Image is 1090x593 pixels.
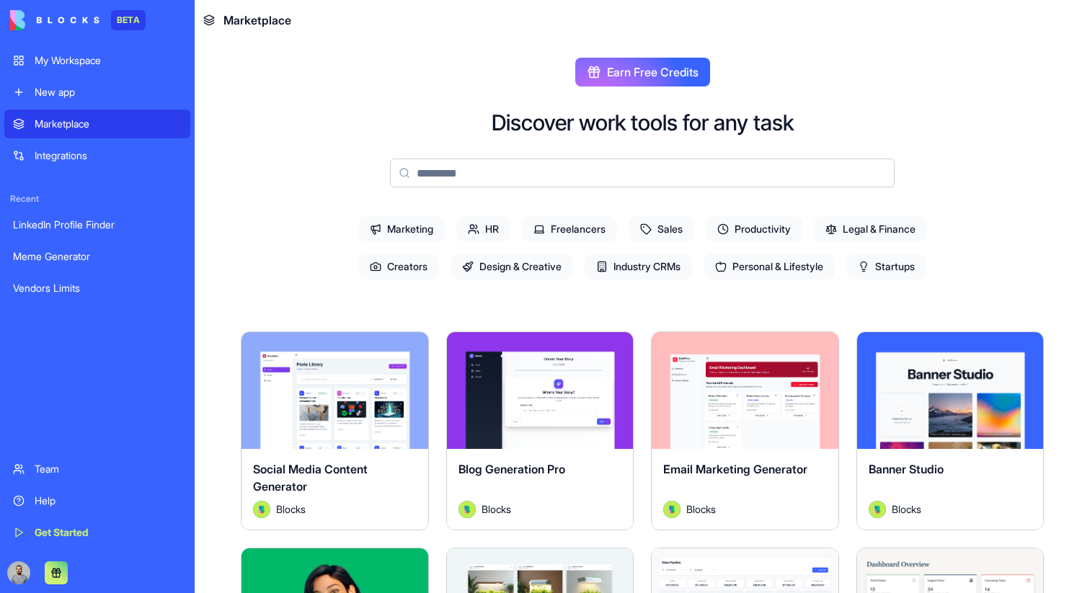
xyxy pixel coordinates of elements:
[4,518,190,547] a: Get Started
[111,10,146,30] div: BETA
[458,462,565,476] span: Blog Generation Pro
[814,216,927,242] span: Legal & Finance
[446,331,634,530] a: Blog Generation ProAvatarBlocks
[4,242,190,271] a: Meme Generator
[35,525,182,540] div: Get Started
[451,254,573,280] span: Design & Creative
[663,460,827,501] div: Email Marketing Generator
[241,331,429,530] a: Social Media Content GeneratorAvatarBlocks
[4,110,190,138] a: Marketplace
[4,486,190,515] a: Help
[869,462,944,476] span: Banner Studio
[651,331,839,530] a: Email Marketing GeneratorAvatarBlocks
[663,501,681,518] img: Avatar
[223,12,291,29] span: Marketplace
[35,148,182,163] div: Integrations
[892,501,921,517] span: Blocks
[35,494,182,508] div: Help
[458,460,622,501] div: Blog Generation Pro
[4,78,190,107] a: New app
[856,331,1045,530] a: Banner StudioAvatarBlocks
[253,460,417,501] div: Social Media Content Generator
[35,85,182,99] div: New app
[482,501,511,517] span: Blocks
[456,216,510,242] span: HR
[4,274,190,303] a: Vendors Limits
[35,117,182,131] div: Marketplace
[575,58,710,86] button: Earn Free Credits
[585,254,692,280] span: Industry CRMs
[253,462,368,494] span: Social Media Content Generator
[7,561,30,584] img: image_123650291_bsq8ao.jpg
[13,249,182,264] div: Meme Generator
[629,216,694,242] span: Sales
[846,254,926,280] span: Startups
[276,501,306,517] span: Blocks
[4,455,190,483] a: Team
[35,462,182,476] div: Team
[522,216,617,242] span: Freelancers
[607,63,699,81] span: Earn Free Credits
[663,462,807,476] span: Email Marketing Generator
[458,501,476,518] img: Avatar
[10,10,146,30] a: BETA
[13,281,182,295] div: Vendors Limits
[706,216,802,242] span: Productivity
[358,254,439,280] span: Creators
[35,53,182,68] div: My Workspace
[869,501,886,518] img: Avatar
[4,210,190,239] a: LinkedIn Profile Finder
[358,216,445,242] span: Marketing
[686,501,716,517] span: Blocks
[4,141,190,170] a: Integrations
[492,110,794,135] h2: Discover work tools for any task
[704,254,835,280] span: Personal & Lifestyle
[4,46,190,75] a: My Workspace
[253,501,270,518] img: Avatar
[869,460,1032,501] div: Banner Studio
[13,218,182,232] div: LinkedIn Profile Finder
[4,193,190,205] span: Recent
[10,10,99,30] img: logo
